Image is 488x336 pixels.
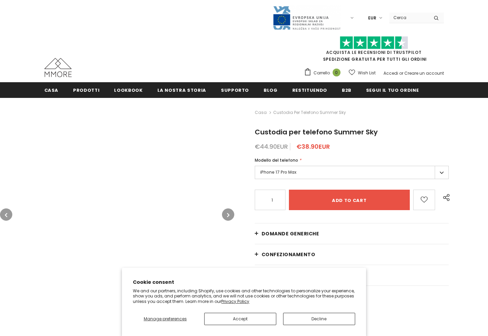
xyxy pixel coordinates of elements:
[340,36,408,49] img: Fidati di Pilot Stars
[358,70,376,76] span: Wish List
[289,190,410,210] input: Add to cart
[144,316,187,322] span: Manage preferences
[342,82,351,98] a: B2B
[296,142,330,151] span: €38.90EUR
[133,313,197,325] button: Manage preferences
[133,279,355,286] h2: Cookie consent
[273,15,341,20] a: Javni Razpis
[44,87,59,93] span: Casa
[342,87,351,93] span: B2B
[44,82,59,98] a: Casa
[313,70,330,76] span: Carrello
[255,108,267,117] a: Casa
[304,39,444,62] span: SPEDIZIONE GRATUITA PER TUTTI GLI ORDINI
[366,82,419,98] a: Segui il tuo ordine
[264,82,278,98] a: Blog
[304,68,344,78] a: Carrello 0
[255,244,449,265] a: CONFEZIONAMENTO
[262,251,316,258] span: CONFEZIONAMENTO
[273,108,346,117] span: Custodia per telefono Summer Sky
[255,223,449,244] a: Domande generiche
[326,49,422,55] a: Acquista le recensioni di TrustPilot
[349,67,376,79] a: Wish List
[221,82,249,98] a: supporto
[283,313,355,325] button: Decline
[255,265,449,286] a: Spedizione e resi
[389,13,429,23] input: Search Site
[384,70,398,76] a: Accedi
[264,87,278,93] span: Blog
[273,5,341,30] img: Javni Razpis
[114,87,142,93] span: Lookbook
[366,87,419,93] span: Segui il tuo ordine
[133,288,355,304] p: We and our partners, including Shopify, use cookies and other technologies to personalize your ex...
[73,87,99,93] span: Prodotti
[333,69,340,76] span: 0
[292,82,327,98] a: Restituendo
[44,58,72,77] img: Casi MMORE
[157,87,206,93] span: La nostra storia
[73,82,99,98] a: Prodotti
[404,70,444,76] a: Creare un account
[221,87,249,93] span: supporto
[255,142,288,151] span: €44.90EUR
[368,15,376,21] span: EUR
[114,82,142,98] a: Lookbook
[255,166,449,179] label: iPhone 17 Pro Max
[255,127,378,137] span: Custodia per telefono Summer Sky
[221,298,249,304] a: Privacy Policy
[262,230,319,237] span: Domande generiche
[157,82,206,98] a: La nostra storia
[292,87,327,93] span: Restituendo
[255,157,298,163] span: Modello del telefono
[399,70,403,76] span: or
[204,313,276,325] button: Accept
